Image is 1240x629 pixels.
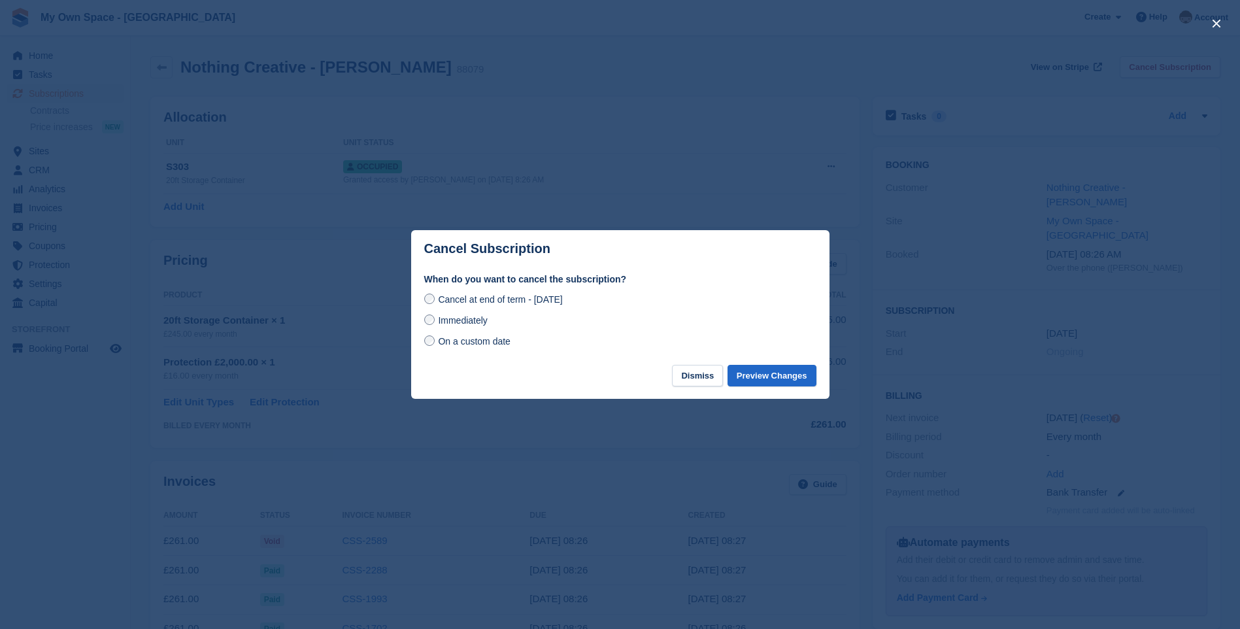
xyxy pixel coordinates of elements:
[424,241,550,256] p: Cancel Subscription
[424,294,435,304] input: Cancel at end of term - [DATE]
[672,365,723,386] button: Dismiss
[728,365,816,386] button: Preview Changes
[424,314,435,325] input: Immediately
[438,336,511,347] span: On a custom date
[424,273,816,286] label: When do you want to cancel the subscription?
[438,294,562,305] span: Cancel at end of term - [DATE]
[1206,13,1227,34] button: close
[424,335,435,346] input: On a custom date
[438,315,487,326] span: Immediately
